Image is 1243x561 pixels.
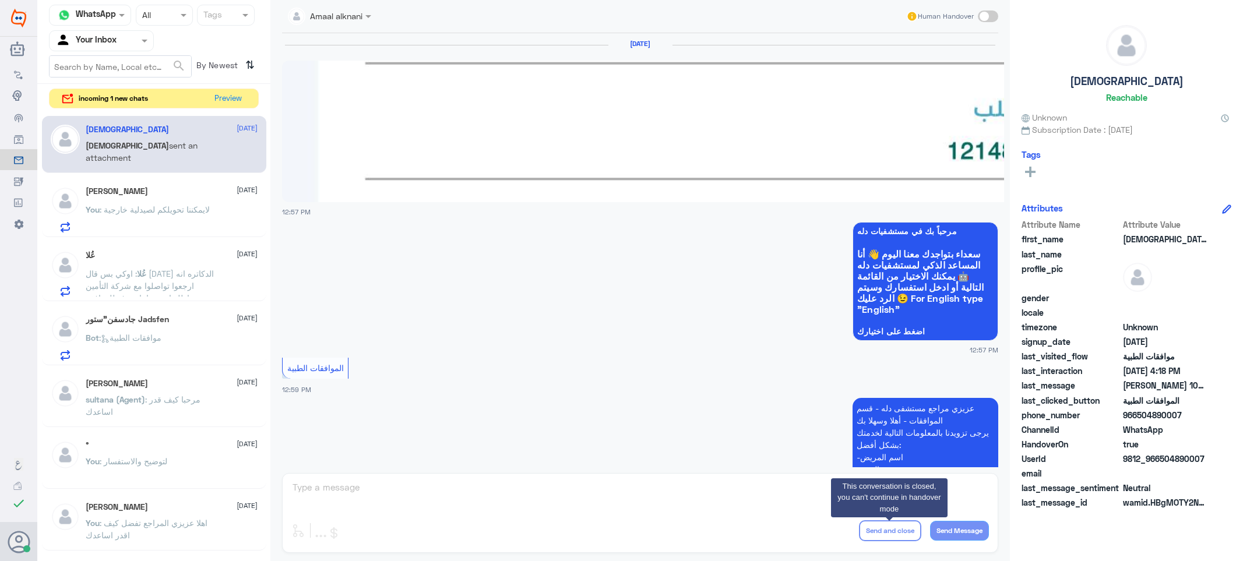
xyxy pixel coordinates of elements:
[51,186,80,216] img: defaultAdmin.png
[237,185,258,195] span: [DATE]
[1022,438,1121,450] span: HandoverOn
[1123,336,1207,348] span: 2025-09-26T17:30:22.727Z
[1123,394,1207,407] span: الموافقات الطبية
[86,204,100,214] span: You
[1022,453,1121,465] span: UserId
[50,56,191,77] input: Search by Name, Local etc…
[282,386,311,393] span: 12:59 PM
[1022,263,1121,290] span: profile_pic
[1022,149,1041,160] h6: Tags
[12,496,26,510] i: check
[245,55,255,75] i: ⇅
[1123,482,1207,494] span: 0
[970,345,998,355] span: 12:57 PM
[237,439,258,449] span: [DATE]
[282,61,1167,202] img: 24158339363845037.jpg
[100,456,167,466] span: : لتوضيح والاستفسار
[1022,467,1121,479] span: email
[1123,233,1207,245] span: MOHAMMED
[857,227,994,236] span: مرحباً بك في مستشفيات دله
[86,250,95,260] h5: عُلا
[55,32,73,50] img: yourInbox.svg
[1022,409,1121,421] span: phone_number
[1123,306,1207,319] span: null
[51,502,80,531] img: defaultAdmin.png
[1022,496,1121,509] span: last_message_id
[86,125,169,135] h5: MOHAMMED
[1022,424,1121,436] span: ChannelId
[1107,26,1146,65] img: defaultAdmin.png
[1022,218,1121,231] span: Attribute Name
[86,518,100,528] span: You
[51,125,80,154] img: defaultAdmin.png
[1123,453,1207,465] span: 9812_966504890007
[1123,379,1207,391] span: نوره السكاكر 1022807034 055890007 الموافقه على الادويه عياده الكلى ..جمال الوكيل
[1123,365,1207,377] span: 2025-09-29T13:18:49.023Z
[1123,350,1207,362] span: موافقات الطبية
[1022,124,1231,136] span: Subscription Date : [DATE]
[1022,394,1121,407] span: last_clicked_button
[86,140,198,163] span: sent an attachment
[137,269,146,278] span: عُلا
[608,40,672,48] h6: [DATE]
[1022,203,1063,213] h6: Attributes
[1022,306,1121,319] span: locale
[1123,496,1207,509] span: wamid.HBgMOTY2NTA0ODkwMDA3FQIAEhgUM0EzNkEyMDQ1RTQ3MzczNTQ1NDUA
[86,269,214,303] span: : اوكي بس قال [DATE] الدكاتره انه ارجعوا تواصلوا مع شركة التأمين واطلبوا منهم اعاده رفع للموافقه
[237,123,258,133] span: [DATE]
[1022,336,1121,348] span: signup_date
[1022,379,1121,391] span: last_message
[1022,321,1121,333] span: timezone
[86,518,207,540] span: : اهلا عزيزي المراجع تفضل كيف اقدر اساعدك
[86,394,145,404] span: sultana (Agent)
[857,327,994,336] span: اضغط على اختيارك
[287,363,344,373] span: الموافقات الطبية
[55,6,73,24] img: whatsapp.png
[209,89,247,108] button: Preview
[1123,409,1207,421] span: 966504890007
[172,59,186,73] span: search
[237,249,258,259] span: [DATE]
[1106,92,1147,103] h6: Reachable
[859,520,921,541] button: Send and close
[1070,75,1184,88] h5: [DEMOGRAPHIC_DATA]
[1022,365,1121,377] span: last_interaction
[1022,292,1121,304] span: gender
[11,9,26,27] img: Widebot Logo
[86,186,148,196] h5: Abu Leen Nj
[8,531,30,553] button: Avatar
[1022,482,1121,494] span: last_message_sentiment
[202,8,222,23] div: Tags
[237,377,258,387] span: [DATE]
[1123,467,1207,479] span: null
[237,313,258,323] span: [DATE]
[86,333,99,343] span: Bot
[51,440,80,470] img: defaultAdmin.png
[930,521,989,541] button: Send Message
[918,11,974,22] span: Human Handover
[1123,292,1207,304] span: null
[237,500,258,511] span: [DATE]
[99,333,161,343] span: : موافقات الطبية
[1022,233,1121,245] span: first_name
[86,440,89,450] h5: °
[1123,263,1152,292] img: defaultAdmin.png
[1123,424,1207,436] span: 2
[51,315,80,344] img: defaultAdmin.png
[86,394,200,417] span: : مرحبا كيف قدر اساعدك
[86,315,169,324] h5: جادسفن"ستور Jadsfen
[1123,438,1207,450] span: true
[100,204,210,214] span: : لايمكننا تحويلكم لصيدلية خارجية
[282,208,311,216] span: 12:57 PM
[86,140,169,150] span: [DEMOGRAPHIC_DATA]
[1123,218,1207,231] span: Attribute Value
[1022,111,1067,124] span: Unknown
[51,379,80,408] img: defaultAdmin.png
[86,502,148,512] h5: Ahmad Mansi
[1123,321,1207,333] span: Unknown
[86,456,100,466] span: You
[192,55,241,79] span: By Newest
[86,379,148,389] h5: Ahmed
[172,57,186,76] button: search
[1022,350,1121,362] span: last_visited_flow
